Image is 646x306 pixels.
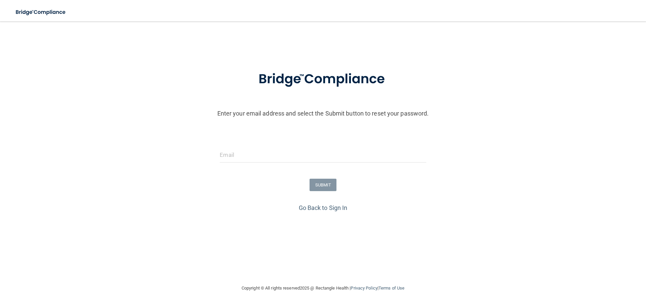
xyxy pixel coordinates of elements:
[299,204,348,211] a: Go Back to Sign In
[220,147,426,163] input: Email
[200,277,446,299] div: Copyright © All rights reserved 2025 @ Rectangle Health | |
[351,286,377,291] a: Privacy Policy
[379,286,404,291] a: Terms of Use
[310,179,337,191] button: SUBMIT
[10,5,72,19] img: bridge_compliance_login_screen.278c3ca4.svg
[245,62,401,97] img: bridge_compliance_login_screen.278c3ca4.svg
